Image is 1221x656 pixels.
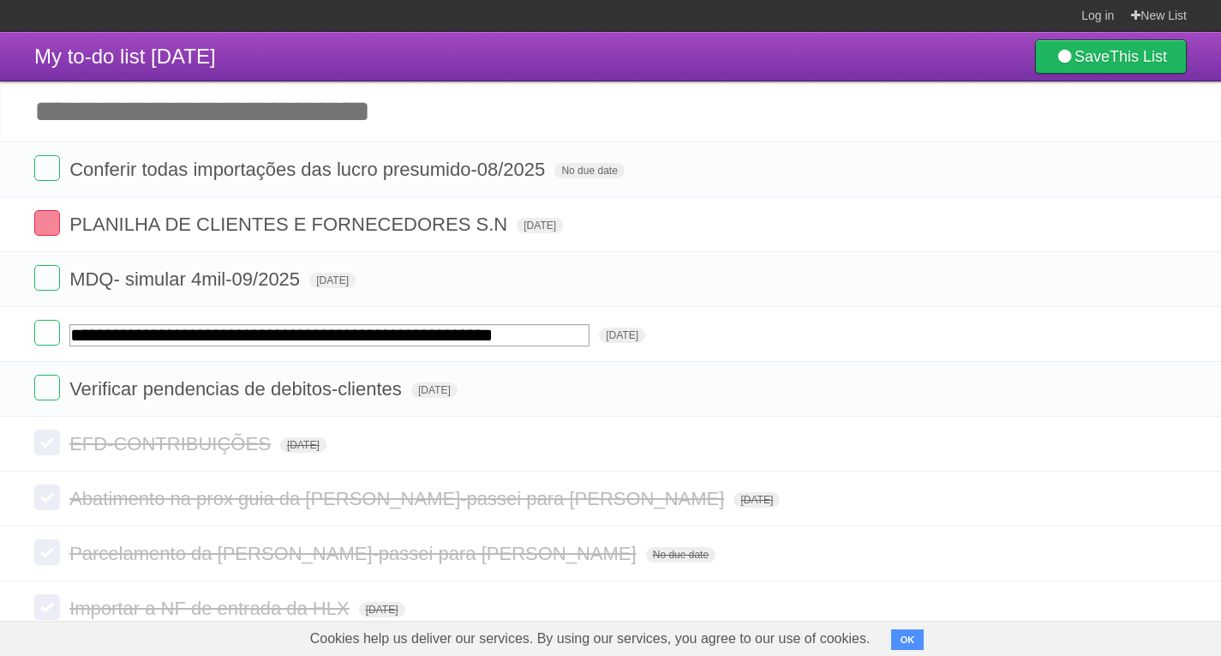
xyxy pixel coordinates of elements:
[309,273,356,288] span: [DATE]
[517,218,563,233] span: [DATE]
[359,602,405,617] span: [DATE]
[646,547,715,563] span: No due date
[34,320,60,346] label: Done
[69,378,406,400] span: Verificar pendencias de debitos-clientes
[599,328,645,343] span: [DATE]
[34,265,60,291] label: Done
[411,382,458,398] span: [DATE]
[554,163,624,178] span: No due date
[34,375,60,400] label: Done
[69,543,640,564] span: Parcelamento da [PERSON_NAME]-passei para [PERSON_NAME]
[733,492,780,508] span: [DATE]
[1110,48,1167,65] b: This List
[69,214,512,235] span: PLANILHA DE CLIENTES E FORNECEDORES S.N
[69,159,549,180] span: Conferir todas importações das lucro presumido-08/2025
[34,45,216,68] span: My to-do list [DATE]
[293,622,888,656] span: Cookies help us deliver our services. By using our services, you agree to our use of cookies.
[34,594,60,620] label: Done
[34,210,60,236] label: Done
[34,484,60,510] label: Done
[280,437,326,453] span: [DATE]
[69,598,354,619] span: Importar a NF de entrada da HLX
[891,629,925,650] button: OK
[34,155,60,181] label: Done
[34,539,60,565] label: Done
[1035,39,1187,74] a: SaveThis List
[69,488,728,509] span: Abatimento na prox guia da [PERSON_NAME]-passei para [PERSON_NAME]
[69,268,304,290] span: MDQ- simular 4mil-09/2025
[34,430,60,455] label: Done
[69,433,275,454] span: EFD-CONTRIBUIÇÕES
